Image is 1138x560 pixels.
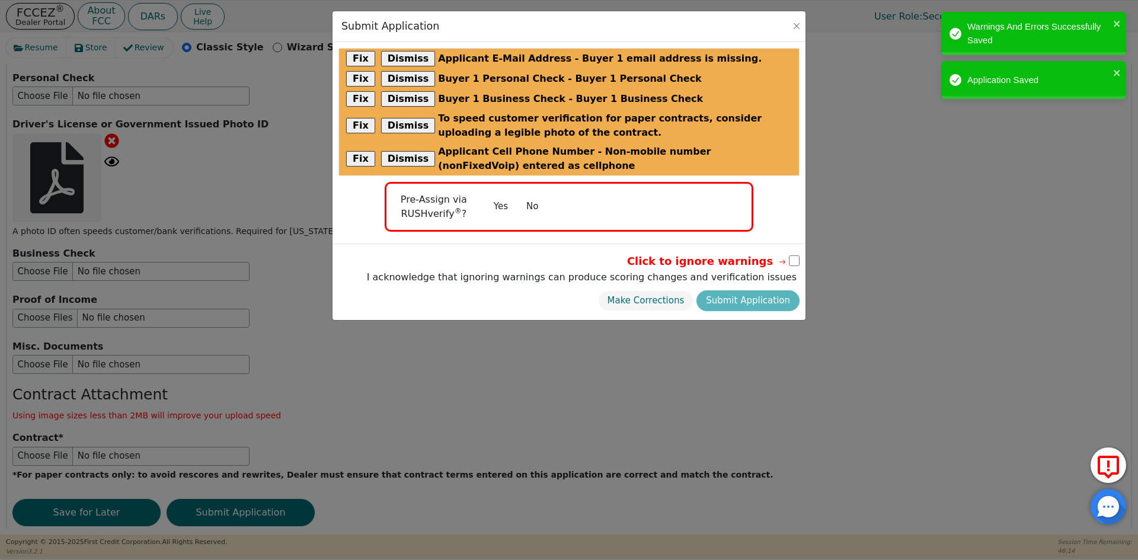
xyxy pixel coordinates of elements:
[381,151,436,167] button: Dismiss
[346,118,375,133] button: Fix
[967,20,1110,47] div: Warnings And Errors Successfully Saved
[1091,447,1126,483] button: Report Error to FCC
[438,52,762,66] span: Applicant E-Mail Address - Buyer 1 email address is missing.
[346,51,375,66] button: Fix
[1113,17,1121,30] button: close
[438,145,792,173] span: Applicant Cell Phone Number - Non-mobile number (nonFixedVoip) entered as cellphone
[364,270,800,284] label: I acknowledge that ignoring warnings can produce scoring changes and verification issues
[484,196,517,217] button: Yes
[346,91,375,107] button: Fix
[346,71,375,87] button: Fix
[341,20,439,33] h3: Submit Application
[381,71,436,87] button: Dismiss
[967,73,1110,87] div: Application Saved
[346,151,375,167] button: Fix
[455,207,462,215] sup: ®
[438,92,703,106] span: Buyer 1 Business Check - Buyer 1 Business Check
[381,91,436,107] button: Dismiss
[381,118,436,133] button: Dismiss
[627,253,788,269] span: Click to ignore warnings
[1113,66,1121,79] button: close
[401,194,467,219] span: Pre-Assign via RUSHverify ?
[517,196,548,217] button: No
[791,20,803,32] button: Close
[438,72,702,86] span: Buyer 1 Personal Check - Buyer 1 Personal Check
[381,51,436,66] button: Dismiss
[598,290,694,311] button: Make Corrections
[438,111,792,140] span: To speed customer verification for paper contracts, consider uploading a legible photo of the con...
